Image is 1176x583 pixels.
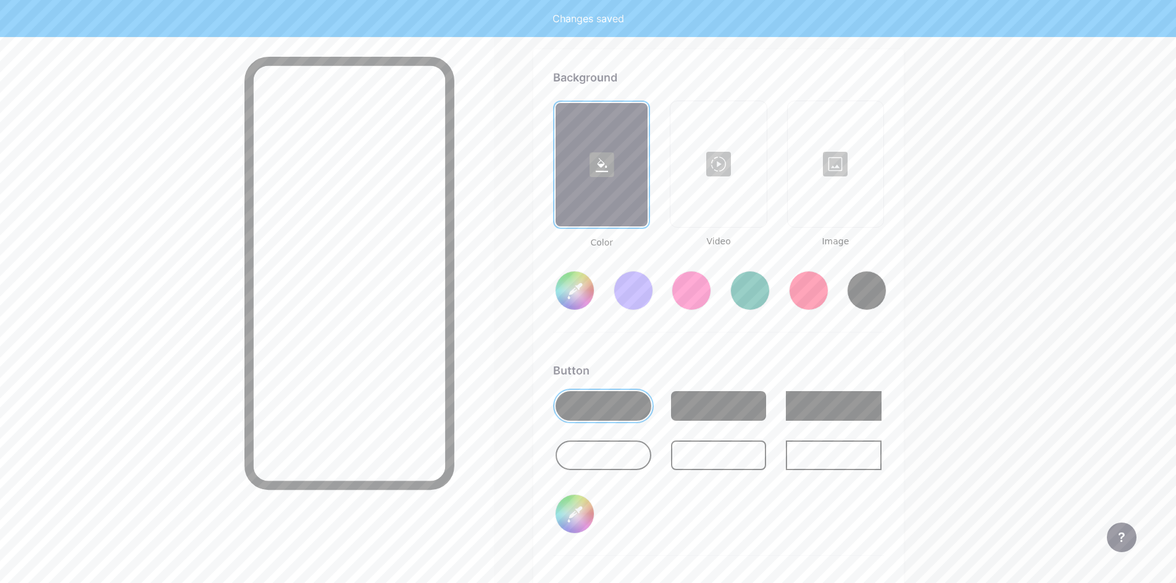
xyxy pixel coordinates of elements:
[670,235,767,248] span: Video
[787,235,884,248] span: Image
[553,69,884,86] div: Background
[553,11,624,26] div: Changes saved
[553,362,884,379] div: Button
[553,236,650,249] span: Color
